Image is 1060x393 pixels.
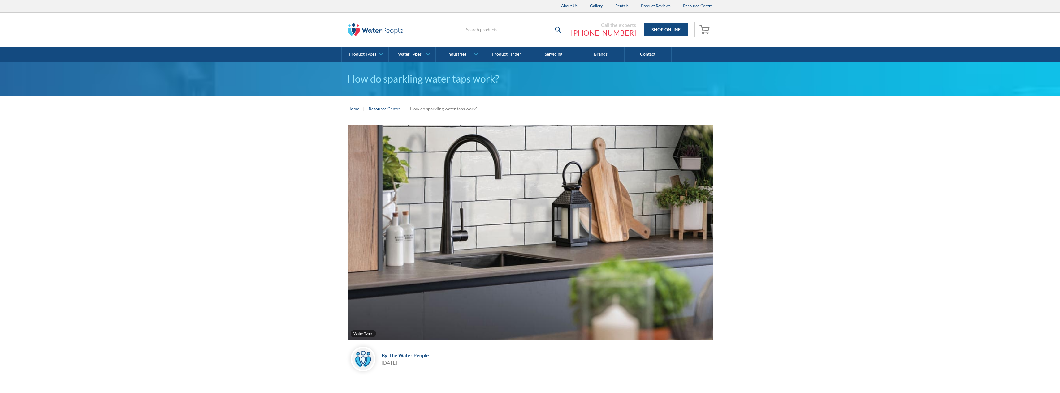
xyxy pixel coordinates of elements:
[404,105,407,112] div: |
[348,105,359,112] a: Home
[436,47,482,62] a: Industries
[382,352,387,358] div: By
[342,47,388,62] a: Product Types
[530,47,577,62] a: Servicing
[382,359,429,366] div: [DATE]
[410,105,478,112] div: How do sparkling water taps work?
[462,23,565,36] input: Search products
[625,47,672,62] a: Contact
[571,28,636,37] a: [PHONE_NUMBER]
[389,352,429,358] div: The Water People
[349,52,376,57] div: Product Types
[348,23,403,36] img: The Water People
[644,23,688,36] a: Shop Online
[369,105,401,112] a: Resource Centre
[698,22,713,37] a: Open cart
[353,331,373,336] div: Water Types
[362,105,366,112] div: |
[571,22,636,28] div: Call the experts
[348,71,713,86] h1: How do sparkling water taps work?
[398,52,422,57] div: Water Types
[389,47,435,62] a: Water Types
[447,52,466,57] div: Industries
[483,47,530,62] a: Product Finder
[699,24,711,34] img: shopping cart
[348,125,713,341] img: How does sparkling water tap work
[577,47,624,62] a: Brands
